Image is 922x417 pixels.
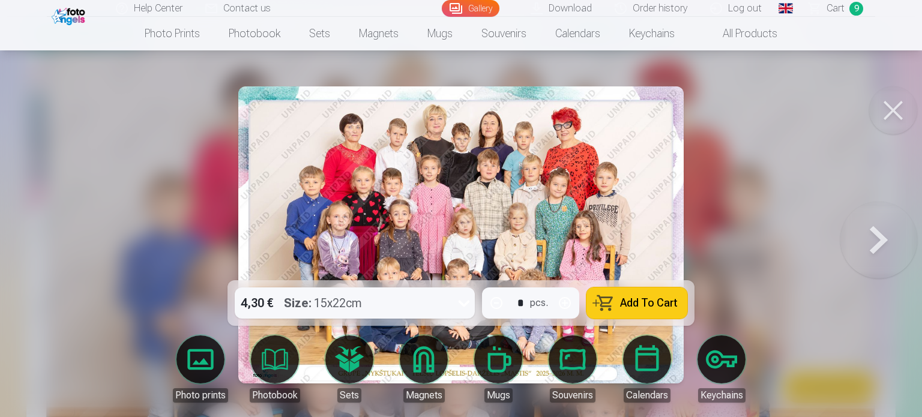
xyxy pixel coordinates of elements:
[345,17,413,50] a: Magnets
[688,335,755,403] a: Keychains
[689,17,792,50] a: All products
[337,388,361,403] div: Sets
[620,298,678,308] span: Add To Cart
[624,388,670,403] div: Calendars
[295,17,345,50] a: Sets
[541,17,615,50] a: Calendars
[284,287,362,319] div: 15x22cm
[52,5,88,25] img: /fa2
[403,388,445,403] div: Magnets
[413,17,467,50] a: Mugs
[167,335,234,403] a: Photo prints
[827,1,845,16] span: Сart
[241,335,309,403] a: Photobook
[849,2,863,16] span: 9
[173,388,228,403] div: Photo prints
[586,287,687,319] button: Add To Cart
[214,17,295,50] a: Photobook
[284,295,312,311] strong: Size :
[698,388,746,403] div: Keychains
[613,335,681,403] a: Calendars
[467,17,541,50] a: Souvenirs
[615,17,689,50] a: Keychains
[316,335,383,403] a: Sets
[390,335,457,403] a: Magnets
[530,296,548,310] div: pcs.
[465,335,532,403] a: Mugs
[235,287,279,319] div: 4,30 €
[130,17,214,50] a: Photo prints
[484,388,513,403] div: Mugs
[550,388,595,403] div: Souvenirs
[250,388,300,403] div: Photobook
[539,335,606,403] a: Souvenirs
